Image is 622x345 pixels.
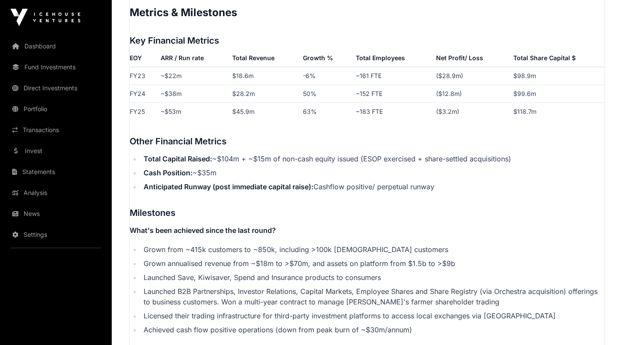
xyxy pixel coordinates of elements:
td: $118.7m [510,102,604,120]
td: FY23 [130,67,157,85]
strong: Total Capital Raised: [144,154,212,163]
a: Settings [7,225,105,244]
a: News [7,204,105,223]
td: $28.2m [229,85,299,102]
th: ARR / Run rate [157,53,229,67]
td: 63% [299,102,352,120]
li: Licensed their trading infrastructure for third-party investment platforms to access local exchan... [141,311,604,321]
li: Grown annualised revenue from ~$18m to >$70m, and assets on platform from $1.5b to >$9b [141,258,604,269]
iframe: Chat Widget [578,303,622,345]
a: Statements [7,162,105,181]
td: ~$22m [157,67,229,85]
li: Achieved cash flow positive operations (down from peak burn of ~$30m/annum) [141,325,604,335]
td: ($12.8m) [433,85,510,102]
td: ($28.9m) [433,67,510,85]
th: Growth % [299,53,352,67]
li: Grown from ~415k customers to ~850k, including >100k [DEMOGRAPHIC_DATA] customers [141,244,604,255]
td: $18.6m [229,67,299,85]
a: Analysis [7,183,105,202]
strong: Anticipated Runway (post immediate capital raise): [144,182,313,191]
li: Cashflow positive/ perpetual runway [141,181,604,192]
th: Net Profit/ Loss [433,53,510,67]
h3: Milestones [130,206,604,220]
td: ~$38m [157,85,229,102]
h3: Key Financial Metrics [130,34,604,48]
td: ~$53m [157,102,229,120]
li: Launched B2B Partnerships, Investor Relations, Capital Markets, Employee Shares and Share Registr... [141,286,604,307]
a: Direct Investments [7,79,105,98]
li: ~$35m [141,167,604,178]
td: $98.9m [510,67,604,85]
td: FY24 [130,85,157,102]
a: Portfolio [7,99,105,119]
a: Dashboard [7,37,105,56]
strong: What's been achieved since the last round? [130,226,276,235]
li: Launched Save, Kiwisaver, Spend and Insurance products to consumers [141,272,604,283]
td: $45.9m [229,102,299,120]
td: FY25 [130,102,157,120]
th: Total Revenue [229,53,299,67]
th: Total Employees [352,53,433,67]
td: ~161 FTE [352,67,433,85]
td: 50% [299,85,352,102]
a: Fund Investments [7,58,105,77]
h3: Other Financial Metrics [130,134,604,148]
li: ~$104m + ~$15m of non-cash equity issued (ESOP exercised + share-settled acquisitions) [141,154,604,164]
h2: Metrics & Milestones [130,6,604,20]
img: Icehouse Ventures Logo [10,9,80,26]
th: Total Share Capital $ [510,53,604,67]
td: ~183 FTE [352,102,433,120]
td: ($3.2m) [433,102,510,120]
td: -6% [299,67,352,85]
a: Transactions [7,120,105,140]
th: EOY [130,53,157,67]
td: $99.6m [510,85,604,102]
strong: Cash Position: [144,168,192,177]
a: Invest [7,141,105,161]
td: ~152 FTE [352,85,433,102]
